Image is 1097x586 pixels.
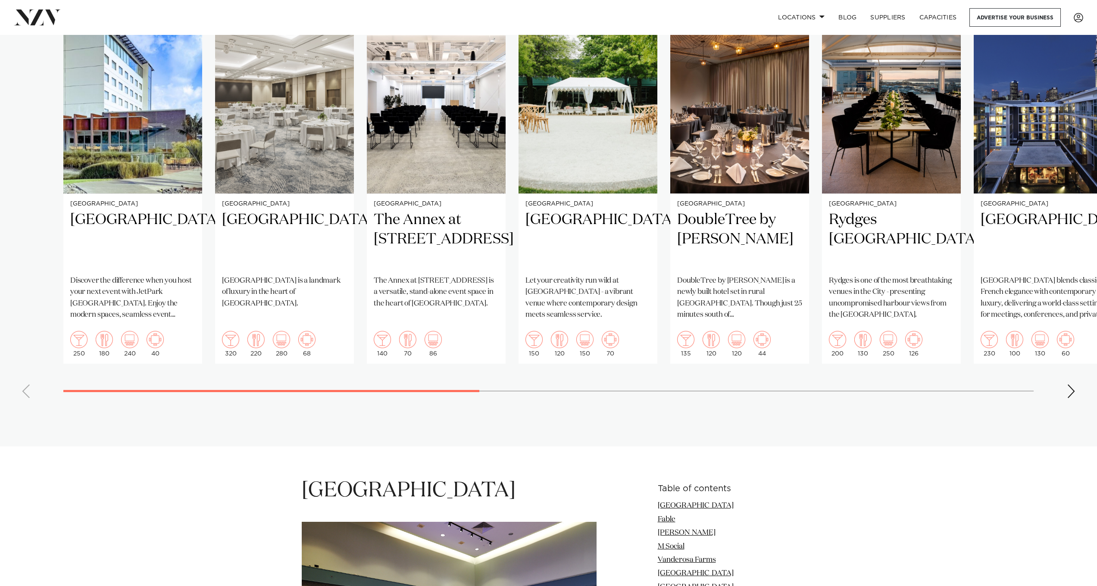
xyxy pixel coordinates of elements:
[70,275,195,321] p: Discover the difference when you host your next event with JetPark [GEOGRAPHIC_DATA]. Enjoy the m...
[374,331,391,357] div: 140
[905,331,922,357] div: 126
[96,331,113,357] div: 180
[121,331,138,357] div: 240
[1006,331,1023,357] div: 100
[658,502,734,509] a: [GEOGRAPHIC_DATA]
[247,331,265,357] div: 220
[525,201,650,207] small: [GEOGRAPHIC_DATA]
[222,201,347,207] small: [GEOGRAPHIC_DATA]
[969,8,1061,27] a: Advertise your business
[703,331,720,348] img: dining.png
[576,331,594,357] div: 150
[829,210,954,268] h2: Rydges [GEOGRAPHIC_DATA]
[1031,331,1049,357] div: 130
[829,331,846,357] div: 200
[728,331,745,348] img: theatre.png
[298,331,316,348] img: meeting.png
[222,331,239,357] div: 320
[863,8,912,27] a: SUPPLIERS
[1006,331,1023,348] img: dining.png
[981,331,998,357] div: 230
[367,7,506,364] a: [GEOGRAPHIC_DATA] The Annex at [STREET_ADDRESS] The Annex at [STREET_ADDRESS] is a versatile, sta...
[63,7,202,364] swiper-slide: 1 / 15
[728,331,745,357] div: 120
[670,7,809,364] a: Corporate gala dinner setup at Hilton Karaka [GEOGRAPHIC_DATA] DoubleTree by [PERSON_NAME] Double...
[905,331,922,348] img: meeting.png
[425,331,442,357] div: 86
[367,7,506,364] swiper-slide: 3 / 15
[425,331,442,348] img: theatre.png
[854,331,872,348] img: dining.png
[753,331,771,348] img: meeting.png
[374,201,499,207] small: [GEOGRAPHIC_DATA]
[96,331,113,348] img: dining.png
[14,9,61,25] img: nzv-logo.png
[658,484,796,493] h6: Table of contents
[374,331,391,348] img: cocktail.png
[551,331,568,348] img: dining.png
[63,7,202,364] a: [GEOGRAPHIC_DATA] [GEOGRAPHIC_DATA] Discover the difference when you host your next event with Je...
[658,556,716,564] a: Vanderosa Farms
[273,331,290,357] div: 280
[273,331,290,348] img: theatre.png
[822,7,961,364] a: [GEOGRAPHIC_DATA] Rydges [GEOGRAPHIC_DATA] Rydges is one of the most breathtaking venues in the C...
[70,331,88,357] div: 250
[147,331,164,348] img: meeting.png
[854,331,872,357] div: 130
[677,275,802,321] p: DoubleTree by [PERSON_NAME] is a newly built hotel set in rural [GEOGRAPHIC_DATA]. Though just 25...
[602,331,619,357] div: 70
[399,331,416,348] img: dining.png
[374,275,499,309] p: The Annex at [STREET_ADDRESS] is a versatile, stand-alone event space in the heart of [GEOGRAPHIC...
[525,210,650,268] h2: [GEOGRAPHIC_DATA]
[525,331,543,348] img: cocktail.png
[658,516,675,523] a: Fable
[677,331,694,348] img: cocktail.png
[658,529,716,536] a: [PERSON_NAME]
[576,331,594,348] img: theatre.png
[222,210,347,268] h2: [GEOGRAPHIC_DATA]
[302,477,597,505] h1: [GEOGRAPHIC_DATA]
[519,7,657,364] swiper-slide: 4 / 15
[70,201,195,207] small: [GEOGRAPHIC_DATA]
[551,331,568,357] div: 120
[670,7,809,193] img: Corporate gala dinner setup at Hilton Karaka
[822,7,961,364] swiper-slide: 6 / 15
[70,210,195,268] h2: [GEOGRAPHIC_DATA]
[677,210,802,268] h2: DoubleTree by [PERSON_NAME]
[677,331,694,357] div: 135
[880,331,897,348] img: theatre.png
[670,7,809,364] swiper-slide: 5 / 15
[829,331,846,348] img: cocktail.png
[70,331,88,348] img: cocktail.png
[1057,331,1074,357] div: 60
[222,331,239,348] img: cocktail.png
[374,210,499,268] h2: The Annex at [STREET_ADDRESS]
[399,331,416,357] div: 70
[677,201,802,207] small: [GEOGRAPHIC_DATA]
[147,331,164,357] div: 40
[981,331,998,348] img: cocktail.png
[703,331,720,357] div: 120
[121,331,138,348] img: theatre.png
[519,7,657,364] a: [GEOGRAPHIC_DATA] [GEOGRAPHIC_DATA] Let your creativity run wild at [GEOGRAPHIC_DATA] - a vibrant...
[658,570,734,577] a: [GEOGRAPHIC_DATA]
[215,7,354,364] swiper-slide: 2 / 15
[829,275,954,321] p: Rydges is one of the most breathtaking venues in the City - presenting uncompromised harbour view...
[913,8,964,27] a: Capacities
[525,275,650,321] p: Let your creativity run wild at [GEOGRAPHIC_DATA] - a vibrant venue where contemporary design mee...
[222,275,347,309] p: [GEOGRAPHIC_DATA] is a landmark of luxury in the heart of [GEOGRAPHIC_DATA].
[298,331,316,357] div: 68
[658,543,684,550] a: M Social
[1031,331,1049,348] img: theatre.png
[247,331,265,348] img: dining.png
[829,201,954,207] small: [GEOGRAPHIC_DATA]
[753,331,771,357] div: 44
[771,8,831,27] a: Locations
[525,331,543,357] div: 150
[880,331,897,357] div: 250
[215,7,354,364] a: [GEOGRAPHIC_DATA] [GEOGRAPHIC_DATA] [GEOGRAPHIC_DATA] is a landmark of luxury in the heart of [GE...
[831,8,863,27] a: BLOG
[602,331,619,348] img: meeting.png
[1057,331,1074,348] img: meeting.png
